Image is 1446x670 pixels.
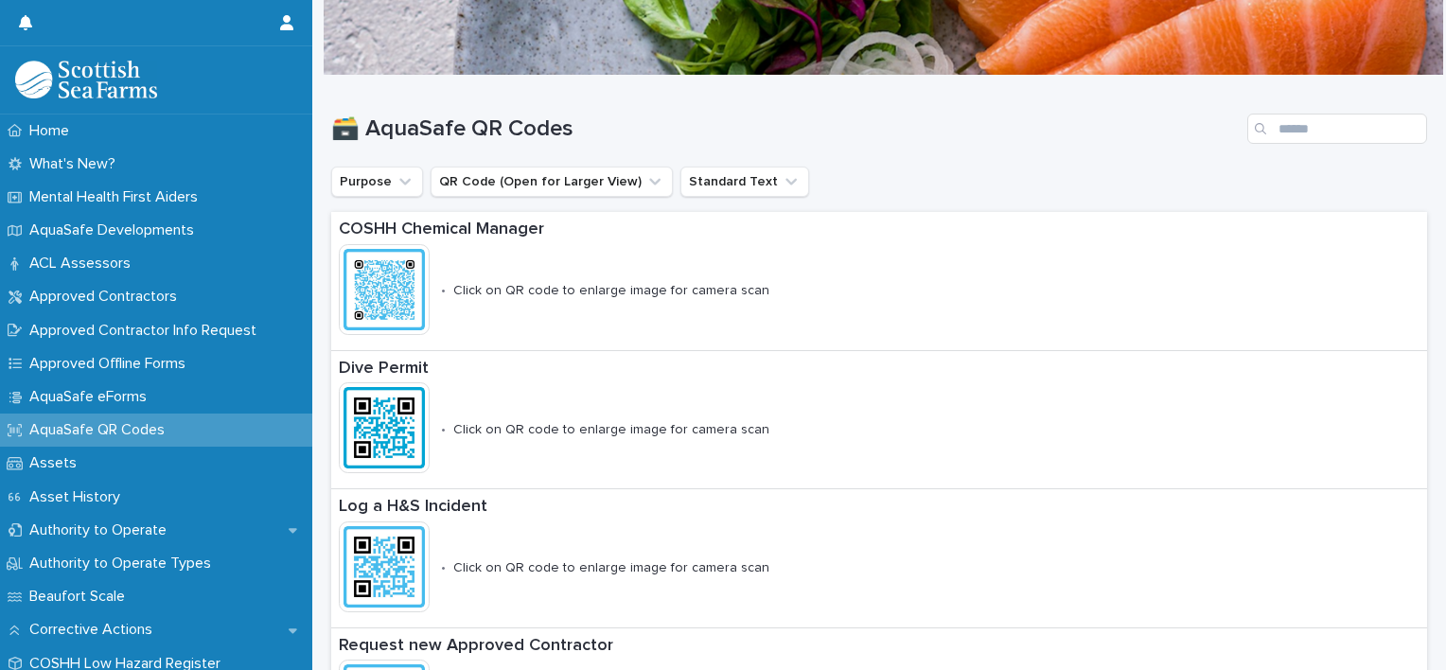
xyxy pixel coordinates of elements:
[331,115,1240,143] h1: 🗃️ AquaSafe QR Codes
[680,167,809,197] button: Standard Text
[22,521,182,539] p: Authority to Operate
[22,588,140,606] p: Beaufort Scale
[331,351,1427,490] a: Dive Permit•Click on QR code to enlarge image for camera scan
[22,454,92,472] p: Assets
[453,560,769,576] p: Click on QR code to enlarge image for camera scan
[22,122,84,140] p: Home
[22,421,180,439] p: AquaSafe QR Codes
[22,221,209,239] p: AquaSafe Developments
[1247,114,1427,144] input: Search
[22,488,135,506] p: Asset History
[441,422,446,438] p: •
[22,322,272,340] p: Approved Contractor Info Request
[331,489,1427,628] a: Log a H&S Incident•Click on QR code to enlarge image for camera scan
[339,359,859,379] p: Dive Permit
[22,255,146,273] p: ACL Assessors
[453,422,769,438] p: Click on QR code to enlarge image for camera scan
[331,212,1427,351] a: COSHH Chemical Manager•Click on QR code to enlarge image for camera scan
[431,167,673,197] button: QR Code (Open for Larger View)
[22,188,213,206] p: Mental Health First Aiders
[331,167,423,197] button: Purpose
[22,388,162,406] p: AquaSafe eForms
[22,288,192,306] p: Approved Contractors
[339,497,918,518] p: Log a H&S Incident
[339,636,1044,657] p: Request new Approved Contractor
[441,283,446,299] p: •
[15,61,157,98] img: bPIBxiqnSb2ggTQWdOVV
[22,355,201,373] p: Approved Offline Forms
[22,155,131,173] p: What's New?
[441,560,446,576] p: •
[339,220,975,240] p: COSHH Chemical Manager
[22,621,168,639] p: Corrective Actions
[22,555,226,573] p: Authority to Operate Types
[453,283,769,299] p: Click on QR code to enlarge image for camera scan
